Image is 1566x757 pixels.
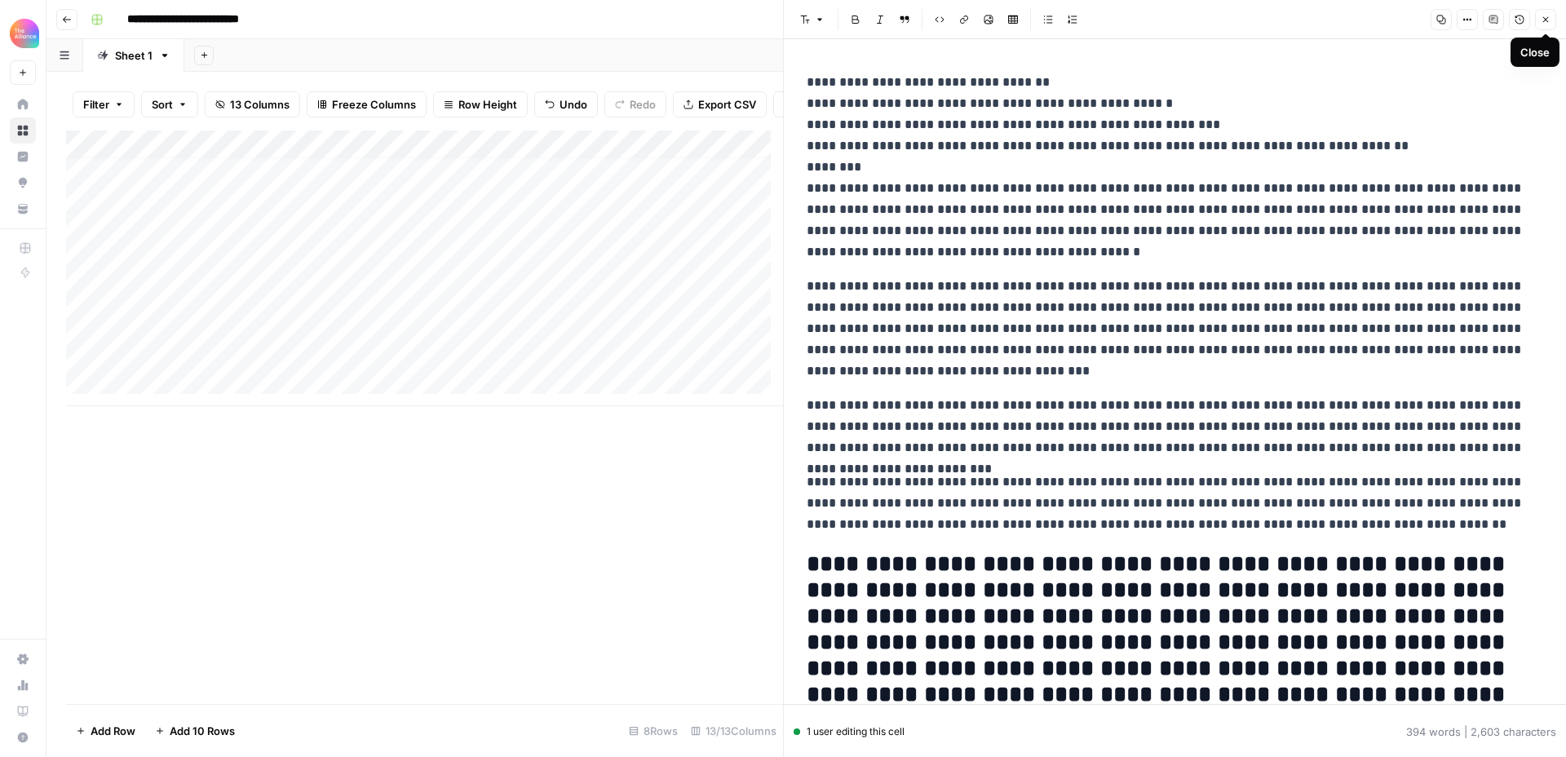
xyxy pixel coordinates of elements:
[10,117,36,144] a: Browse
[604,91,666,117] button: Redo
[10,19,39,48] img: Alliance Logo
[10,170,36,196] a: Opportunities
[10,91,36,117] a: Home
[145,718,245,744] button: Add 10 Rows
[698,96,756,113] span: Export CSV
[10,672,36,698] a: Usage
[115,47,153,64] div: Sheet 1
[560,96,587,113] span: Undo
[1406,724,1556,740] div: 394 words | 2,603 characters
[534,91,598,117] button: Undo
[684,718,783,744] div: 13/13 Columns
[622,718,684,744] div: 8 Rows
[307,91,427,117] button: Freeze Columns
[10,646,36,672] a: Settings
[10,698,36,724] a: Learning Hub
[10,144,36,170] a: Insights
[10,196,36,222] a: Your Data
[794,724,905,739] div: 1 user editing this cell
[152,96,173,113] span: Sort
[10,13,36,54] button: Workspace: Alliance
[433,91,528,117] button: Row Height
[141,91,198,117] button: Sort
[205,91,300,117] button: 13 Columns
[332,96,416,113] span: Freeze Columns
[673,91,767,117] button: Export CSV
[83,96,109,113] span: Filter
[630,96,656,113] span: Redo
[83,39,184,72] a: Sheet 1
[230,96,290,113] span: 13 Columns
[170,723,235,739] span: Add 10 Rows
[91,723,135,739] span: Add Row
[73,91,135,117] button: Filter
[1520,44,1550,60] div: Close
[10,724,36,750] button: Help + Support
[458,96,517,113] span: Row Height
[66,718,145,744] button: Add Row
